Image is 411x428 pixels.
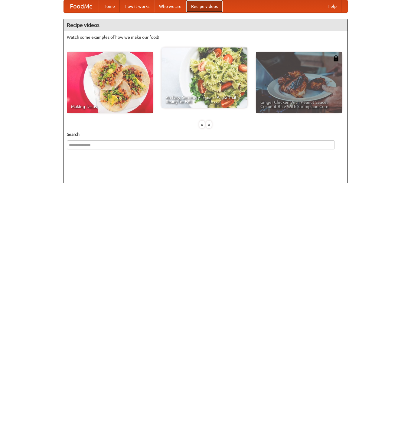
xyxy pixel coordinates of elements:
a: Making Tacos [67,52,153,113]
h4: Recipe videos [64,19,347,31]
a: How it works [120,0,154,12]
p: Watch some examples of how we make our food! [67,34,344,40]
a: Who we are [154,0,186,12]
div: « [199,121,205,128]
img: 483408.png [333,55,339,61]
a: An Easy, Summery Tomato Pasta That's Ready for Fall [161,47,247,108]
a: Home [99,0,120,12]
a: FoodMe [64,0,99,12]
span: Making Tacos [71,104,148,109]
span: An Easy, Summery Tomato Pasta That's Ready for Fall [166,95,243,104]
h5: Search [67,131,344,137]
a: Help [323,0,341,12]
div: » [206,121,212,128]
a: Recipe videos [186,0,223,12]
